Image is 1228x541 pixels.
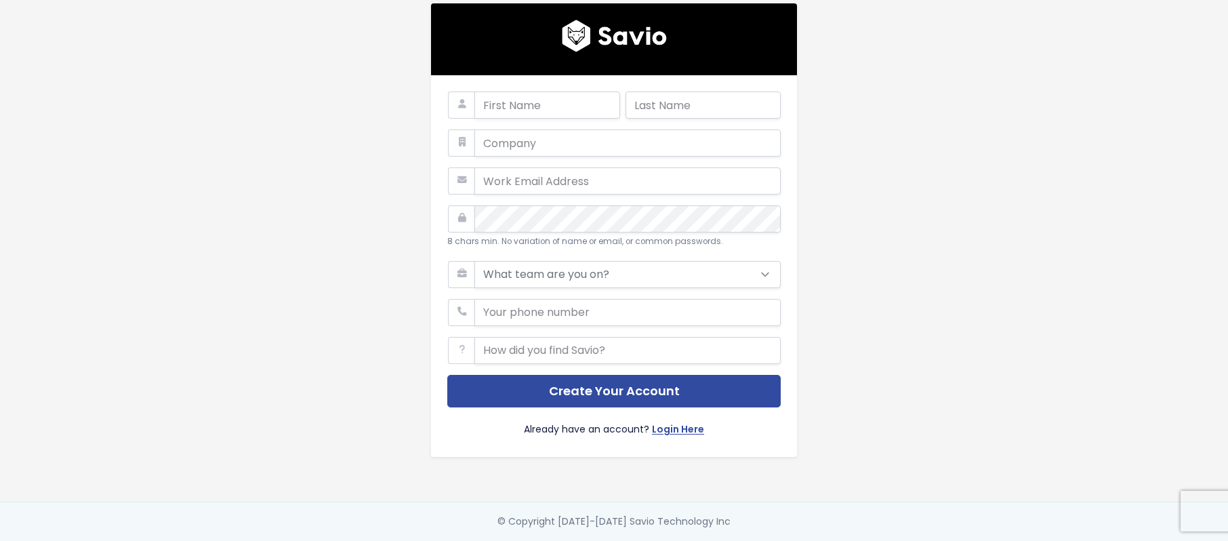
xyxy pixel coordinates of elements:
[474,92,620,119] input: First Name
[447,236,723,247] small: 8 chars min. No variation of name or email, or common passwords.
[474,129,781,157] input: Company
[652,421,704,441] a: Login Here
[474,299,781,326] input: Your phone number
[562,20,667,52] img: logo600x187.a314fd40982d.png
[626,92,781,119] input: Last Name
[447,407,781,441] div: Already have an account?
[447,375,781,408] button: Create Your Account
[474,167,781,195] input: Work Email Address
[497,513,731,530] div: © Copyright [DATE]-[DATE] Savio Technology Inc
[474,337,781,364] input: How did you find Savio?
